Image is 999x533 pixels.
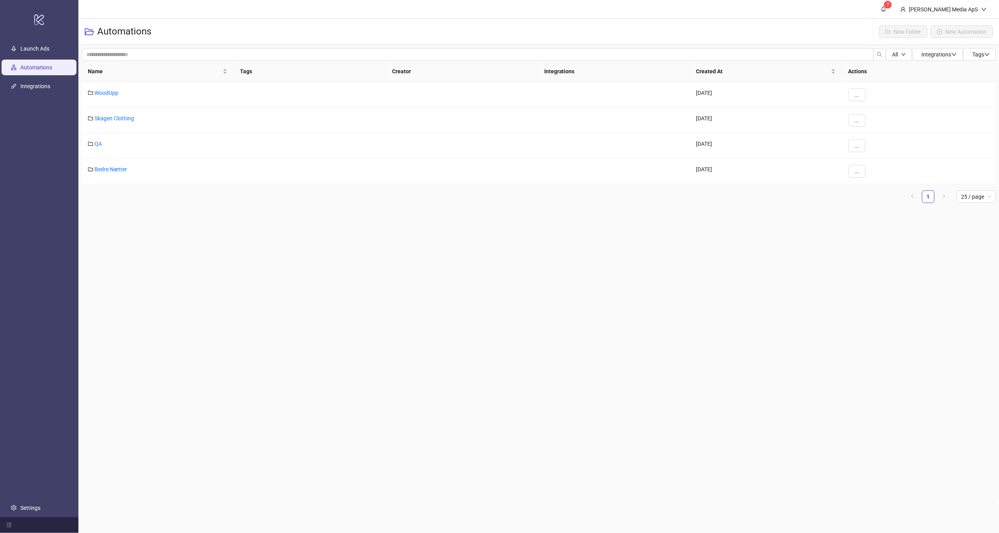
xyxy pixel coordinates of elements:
button: Alldown [886,48,912,61]
a: Skagen Clothing [94,115,134,121]
a: 1 [923,191,934,203]
div: Page Size [957,190,996,203]
button: New Folder [879,25,928,38]
a: Integrations [20,83,50,90]
li: Previous Page [906,190,919,203]
span: folder [88,167,93,172]
span: All [892,51,898,58]
span: ... [855,168,859,174]
div: [PERSON_NAME] Media ApS [906,5,981,14]
th: Creator [386,61,538,82]
span: folder [88,141,93,147]
h3: Automations [97,25,151,38]
a: Bedre Nætter [94,166,127,172]
span: Created At [696,67,830,76]
div: [DATE] [690,133,842,159]
a: WoodUpp [94,90,118,96]
span: menu-fold [6,522,12,528]
a: QA [94,141,102,147]
button: Integrationsdown [912,48,963,61]
button: Tagsdown [963,48,996,61]
span: Name [88,67,221,76]
button: ... [848,114,866,127]
button: right [938,190,950,203]
li: Next Page [938,190,950,203]
span: ... [855,143,859,149]
sup: 7 [884,1,892,9]
span: down [984,52,990,57]
span: 25 / page [961,191,992,203]
th: Created At [690,61,842,82]
span: folder-open [85,27,94,36]
th: Actions [842,61,996,82]
button: ... [848,89,866,101]
span: user [901,7,906,12]
span: Integrations [922,51,957,58]
span: bell [881,6,886,12]
span: folder [88,116,93,121]
span: 7 [887,2,890,7]
button: ... [848,140,866,152]
span: search [877,52,883,57]
th: Name [82,61,234,82]
button: New Automation [931,25,993,38]
span: down [952,52,957,57]
a: Settings [20,505,40,511]
button: ... [848,165,866,178]
div: [DATE] [690,82,842,108]
span: down [981,7,987,12]
span: down [901,52,906,57]
th: Tags [234,61,386,82]
span: ... [855,117,859,123]
span: ... [855,92,859,98]
div: [DATE] [690,108,842,133]
span: folder [88,90,93,96]
span: right [942,194,946,199]
li: 1 [922,190,935,203]
a: Launch Ads [20,46,49,52]
span: Tags [973,51,990,58]
span: left [910,194,915,199]
th: Integrations [538,61,690,82]
button: left [906,190,919,203]
div: [DATE] [690,159,842,184]
a: Automations [20,65,52,71]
